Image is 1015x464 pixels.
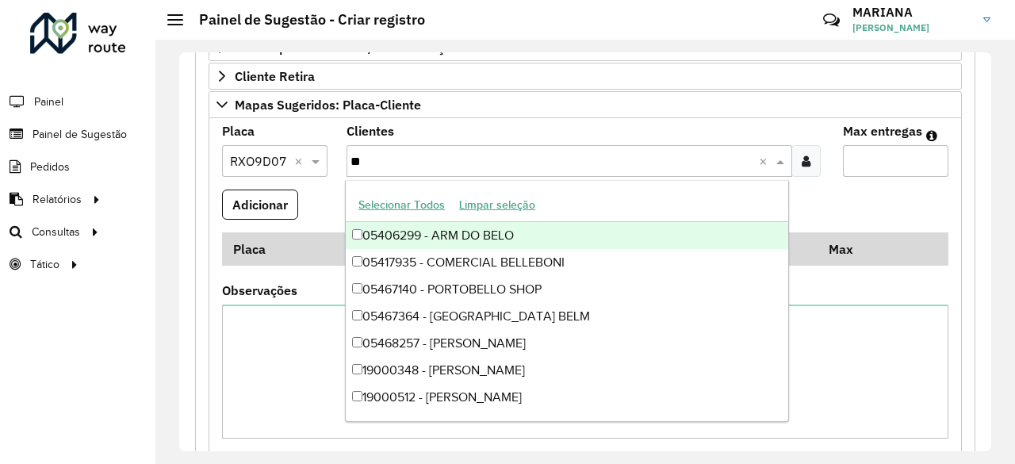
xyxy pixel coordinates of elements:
[222,281,297,300] label: Observações
[346,411,788,438] div: 19000841 - [PERSON_NAME]
[235,70,315,82] span: Cliente Retira
[183,11,425,29] h2: Painel de Sugestão - Criar registro
[222,232,337,266] th: Placa
[235,98,421,111] span: Mapas Sugeridos: Placa-Cliente
[814,3,848,37] a: Contato Rápido
[852,21,971,35] span: [PERSON_NAME]
[209,118,962,460] div: Mapas Sugeridos: Placa-Cliente
[347,121,394,140] label: Clientes
[346,276,788,303] div: 05467140 - PORTOBELLO SHOP
[346,357,788,384] div: 19000348 - [PERSON_NAME]
[33,126,127,143] span: Painel de Sugestão
[222,121,255,140] label: Placa
[337,232,671,266] th: Código Cliente
[852,5,971,20] h3: MARIANA
[209,63,962,90] a: Cliente Retira
[346,303,788,330] div: 05467364 - [GEOGRAPHIC_DATA] BELM
[30,159,70,175] span: Pedidos
[346,330,788,357] div: 05468257 - [PERSON_NAME]
[34,94,63,110] span: Painel
[351,193,452,217] button: Selecionar Todos
[33,191,82,208] span: Relatórios
[209,91,962,118] a: Mapas Sugeridos: Placa-Cliente
[926,129,937,142] em: Máximo de clientes que serão colocados na mesma rota com os clientes informados
[32,224,80,240] span: Consultas
[818,232,881,266] th: Max
[30,256,59,273] span: Tático
[346,249,788,276] div: 05417935 - COMERCIAL BELLEBONI
[346,222,788,249] div: 05406299 - ARM DO BELO
[294,151,308,171] span: Clear all
[843,121,922,140] label: Max entregas
[346,384,788,411] div: 19000512 - [PERSON_NAME]
[452,193,542,217] button: Limpar seleção
[759,151,772,171] span: Clear all
[222,190,298,220] button: Adicionar
[345,180,789,422] ng-dropdown-panel: Options list
[235,41,458,54] span: Cliente para Multi-CDD/Internalização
